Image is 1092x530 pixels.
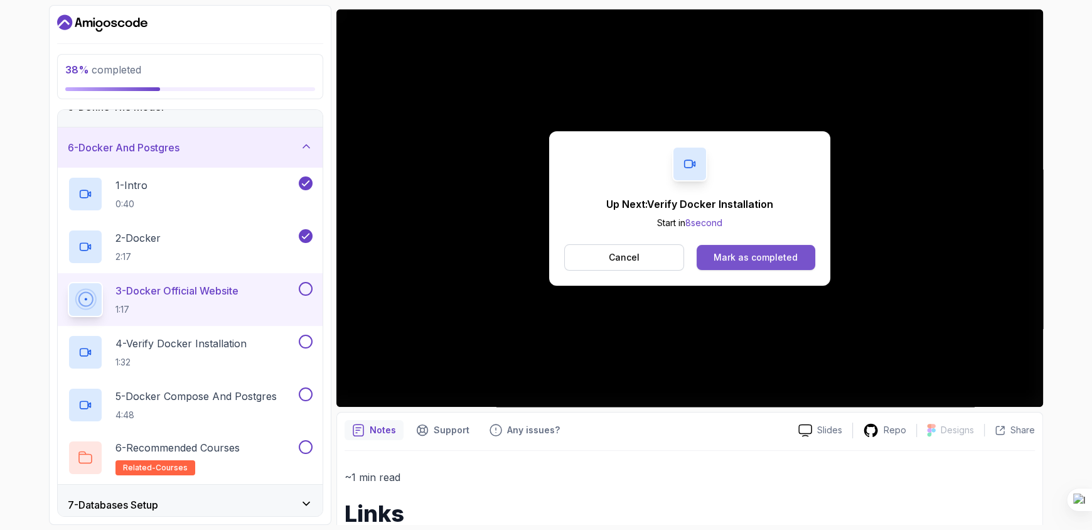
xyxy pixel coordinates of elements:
[57,13,147,33] a: Dashboard
[68,387,313,423] button: 5-Docker Compose And Postgres4:48
[345,420,404,440] button: notes button
[884,424,906,436] p: Repo
[609,251,640,264] p: Cancel
[482,420,567,440] button: Feedback button
[685,217,722,228] span: 8 second
[345,501,1035,526] h1: Links
[606,197,773,212] p: Up Next: Verify Docker Installation
[68,440,313,475] button: 6-Recommended Coursesrelated-courses
[115,230,161,246] p: 2 - Docker
[564,244,684,271] button: Cancel
[1010,424,1035,436] p: Share
[68,282,313,317] button: 3-Docker Official Website1:17
[68,335,313,370] button: 4-Verify Docker Installation1:32
[115,198,147,210] p: 0:40
[115,336,247,351] p: 4 - Verify Docker Installation
[115,178,147,193] p: 1 - Intro
[606,217,773,229] p: Start in
[788,424,852,437] a: Slides
[65,63,89,76] span: 38 %
[115,440,240,455] p: 6 - Recommended Courses
[58,127,323,168] button: 6-Docker And Postgres
[115,409,277,421] p: 4:48
[697,245,815,270] button: Mark as completed
[68,497,158,512] h3: 7 - Databases Setup
[68,176,313,212] button: 1-Intro0:40
[115,356,247,369] p: 1:32
[817,424,842,436] p: Slides
[370,424,396,436] p: Notes
[68,140,179,155] h3: 6 - Docker And Postgres
[941,424,974,436] p: Designs
[984,424,1035,436] button: Share
[714,251,798,264] div: Mark as completed
[58,485,323,525] button: 7-Databases Setup
[507,424,560,436] p: Any issues?
[65,63,141,76] span: completed
[115,251,161,263] p: 2:17
[115,303,238,316] p: 1:17
[336,9,1043,407] iframe: 3 - DOcker Official Website
[409,420,477,440] button: Support button
[345,468,1035,486] p: ~1 min read
[434,424,469,436] p: Support
[853,423,916,438] a: Repo
[68,229,313,264] button: 2-Docker2:17
[115,389,277,404] p: 5 - Docker Compose And Postgres
[123,463,188,473] span: related-courses
[115,283,238,298] p: 3 - Docker Official Website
